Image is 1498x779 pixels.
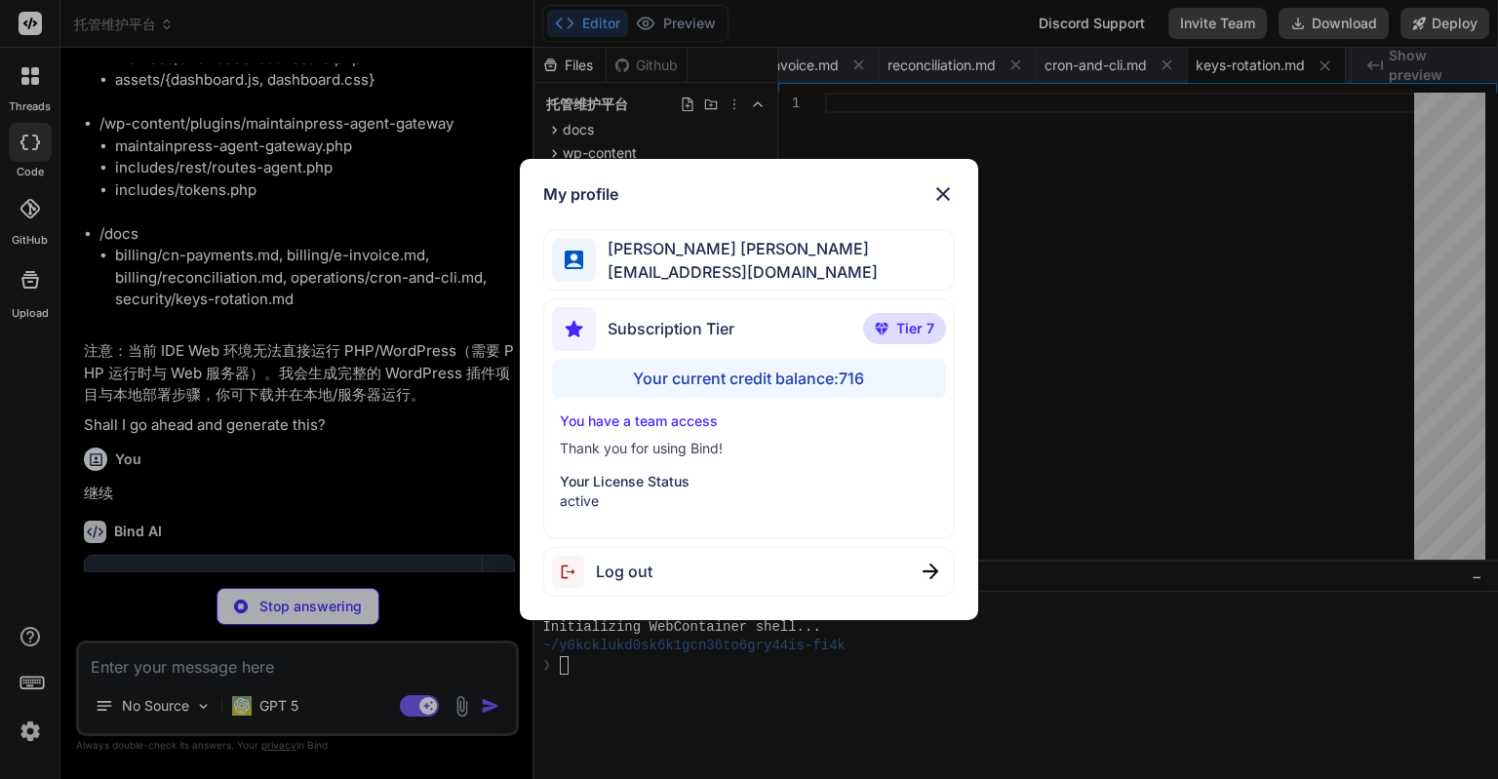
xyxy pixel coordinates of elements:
[560,491,937,511] p: active
[552,307,596,351] img: subscription
[875,323,888,334] img: premium
[560,411,937,431] p: You have a team access
[608,317,734,340] span: Subscription Tier
[552,359,945,398] div: Your current credit balance: 716
[596,237,878,260] span: [PERSON_NAME] [PERSON_NAME]
[552,556,596,588] img: logout
[931,182,955,206] img: close
[896,319,934,338] span: Tier 7
[560,472,937,491] p: Your License Status
[596,260,878,284] span: [EMAIL_ADDRESS][DOMAIN_NAME]
[923,564,938,579] img: close
[596,560,652,583] span: Log out
[560,439,937,458] p: Thank you for using Bind!
[543,182,618,206] h1: My profile
[565,251,583,269] img: profile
